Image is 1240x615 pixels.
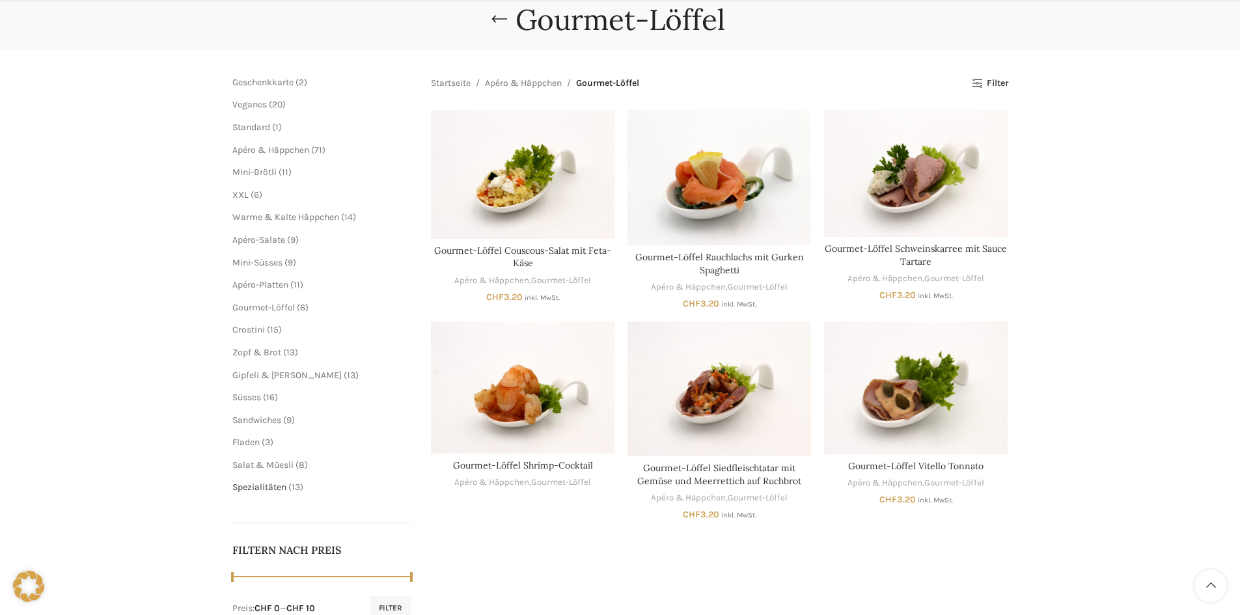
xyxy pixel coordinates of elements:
[431,110,614,239] a: Gourmet-Löffel Couscous-Salat mit Feta-Käse
[972,78,1008,89] a: Filter
[314,144,322,156] span: 71
[299,77,304,88] span: 2
[531,476,591,489] a: Gourmet-Löffel
[299,459,305,471] span: 8
[288,257,293,268] span: 9
[290,234,296,245] span: 9
[651,492,726,504] a: Apéro & Häppchen
[918,292,953,300] small: inkl. MwSt.
[232,302,295,313] a: Gourmet-Löffel
[232,144,309,156] a: Apéro & Häppchen
[454,476,529,489] a: Apéro & Häppchen
[486,292,523,303] bdi: 3.20
[431,321,614,454] a: Gourmet-Löffel Shrimp-Cocktail
[683,298,719,309] bdi: 3.20
[294,279,300,290] span: 11
[824,273,1008,285] div: ,
[516,3,725,37] h1: Gourmet-Löffel
[266,392,275,403] span: 16
[292,482,300,493] span: 13
[848,460,984,472] a: Gourmet-Löffel Vitello Tonnato
[627,492,811,504] div: ,
[728,281,788,294] a: Gourmet-Löffel
[879,290,897,301] span: CHF
[635,251,804,276] a: Gourmet-Löffel Rauchlachs mit Gurken Spaghetti
[272,99,282,110] span: 20
[431,76,639,90] nav: Breadcrumb
[255,603,280,614] span: CHF 0
[286,347,295,358] span: 13
[275,122,279,133] span: 1
[879,290,916,301] bdi: 3.20
[232,234,285,245] a: Apéro-Salate
[232,459,294,471] a: Salat & Müesli
[825,243,1007,267] a: Gourmet-Löffel Schweinskarree mit Sauce Tartare
[254,189,259,200] span: 6
[431,76,471,90] a: Startseite
[232,482,286,493] a: Spezialitäten
[232,347,281,358] a: Zopf & Brot
[683,509,700,520] span: CHF
[728,492,788,504] a: Gourmet-Löffel
[286,603,315,614] span: CHF 10
[431,275,614,287] div: ,
[454,275,529,287] a: Apéro & Häppchen
[918,496,953,504] small: inkl. MwSt.
[265,437,270,448] span: 3
[232,122,270,133] a: Standard
[232,602,315,615] div: Preis: —
[683,509,719,520] bdi: 3.20
[232,324,265,335] span: Crostini
[232,212,339,223] a: Warme & Kalte Häppchen
[651,281,726,294] a: Apéro & Häppchen
[232,257,282,268] a: Mini-Süsses
[627,281,811,294] div: ,
[486,292,504,303] span: CHF
[232,437,260,448] span: Fladen
[924,477,984,489] a: Gourmet-Löffel
[232,189,249,200] a: XXL
[879,494,897,505] span: CHF
[232,279,288,290] a: Apéro-Platten
[1194,569,1227,602] a: Scroll to top button
[232,543,412,557] h5: Filtern nach Preis
[344,212,353,223] span: 14
[879,494,916,505] bdi: 3.20
[232,167,277,178] a: Mini-Brötli
[232,415,281,426] a: Sandwiches
[232,99,267,110] a: Veganes
[531,275,591,287] a: Gourmet-Löffel
[431,476,614,489] div: ,
[300,302,305,313] span: 6
[637,462,801,487] a: Gourmet-Löffel Siedfleischtatar mit Gemüse und Meerrettich auf Ruchbrot
[824,477,1008,489] div: ,
[232,370,342,381] a: Gipfeli & [PERSON_NAME]
[847,477,922,489] a: Apéro & Häppchen
[232,392,261,403] a: Süsses
[232,77,294,88] a: Geschenkkarte
[453,459,593,471] a: Gourmet-Löffel Shrimp-Cocktail
[824,110,1008,237] a: Gourmet-Löffel Schweinskarree mit Sauce Tartare
[721,511,756,519] small: inkl. MwSt.
[627,110,811,245] a: Gourmet-Löffel Rauchlachs mit Gurken Spaghetti
[627,321,811,456] a: Gourmet-Löffel Siedfleischtatar mit Gemüse und Meerrettich auf Ruchbrot
[286,415,292,426] span: 9
[483,7,516,33] a: Go back
[576,76,639,90] span: Gourmet-Löffel
[847,273,922,285] a: Apéro & Häppchen
[525,294,560,302] small: inkl. MwSt.
[434,245,611,269] a: Gourmet-Löffel Couscous-Salat mit Feta-Käse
